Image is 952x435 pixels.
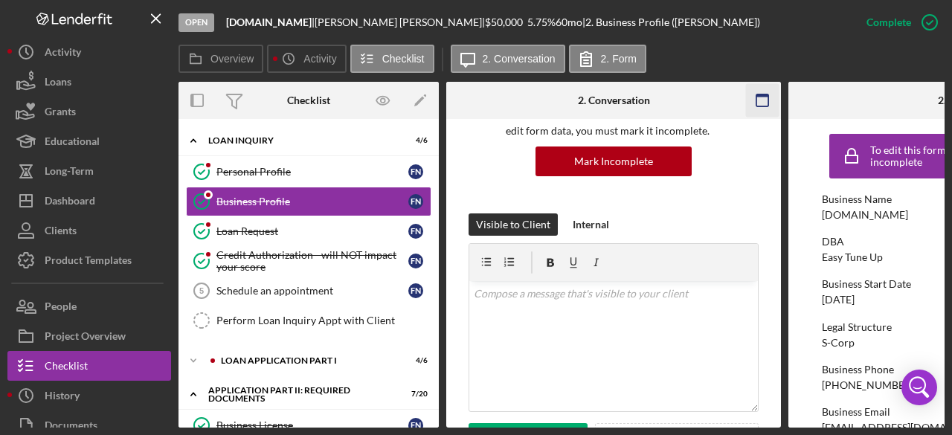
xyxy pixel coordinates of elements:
[7,67,171,97] button: Loans
[315,16,485,28] div: [PERSON_NAME] [PERSON_NAME] |
[216,249,408,273] div: Credit Authorization - will NOT impact your score
[216,285,408,297] div: Schedule an appointment
[565,213,617,236] button: Internal
[186,276,431,306] a: 5Schedule an appointmentFN
[186,306,431,335] a: Perform Loan Inquiry Appt with Client
[216,419,408,431] div: Business License
[408,224,423,239] div: F N
[469,213,558,236] button: Visible to Client
[208,136,390,145] div: Loan Inquiry
[556,16,582,28] div: 60 mo
[226,16,312,28] b: [DOMAIN_NAME]
[45,156,94,190] div: Long-Term
[401,136,428,145] div: 4 / 6
[45,97,76,130] div: Grants
[822,209,908,221] div: [DOMAIN_NAME]
[852,7,945,37] button: Complete
[7,37,171,67] button: Activity
[578,94,650,106] div: 2. Conversation
[901,370,937,405] div: Open Intercom Messenger
[7,381,171,410] button: History
[7,186,171,216] button: Dashboard
[45,67,71,100] div: Loans
[485,16,523,28] span: $50,000
[267,45,346,73] button: Activity
[573,213,609,236] div: Internal
[574,146,653,176] div: Mark Incomplete
[45,186,95,219] div: Dashboard
[7,321,171,351] button: Project Overview
[303,53,336,65] label: Activity
[210,53,254,65] label: Overview
[45,216,77,249] div: Clients
[45,37,81,71] div: Activity
[186,246,431,276] a: Credit Authorization - will NOT impact your scoreFN
[221,356,390,365] div: Loan Application Part I
[822,251,883,263] div: Easy Tune Up
[7,156,171,186] button: Long-Term
[408,418,423,433] div: F N
[216,196,408,207] div: Business Profile
[408,283,423,298] div: F N
[527,16,556,28] div: 5.75 %
[216,225,408,237] div: Loan Request
[7,97,171,126] button: Grants
[401,356,428,365] div: 4 / 6
[535,146,692,176] button: Mark Incomplete
[601,53,637,65] label: 2. Form
[45,321,126,355] div: Project Overview
[569,45,646,73] button: 2. Form
[7,291,171,321] button: People
[7,351,171,381] button: Checklist
[350,45,434,73] button: Checklist
[7,245,171,275] button: Product Templates
[208,386,390,403] div: Application Part II: Required Documents
[408,194,423,209] div: F N
[476,213,550,236] div: Visible to Client
[822,337,855,349] div: S-Corp
[866,7,911,37] div: Complete
[408,164,423,179] div: F N
[451,45,565,73] button: 2. Conversation
[45,245,132,279] div: Product Templates
[7,216,171,245] button: Clients
[483,53,556,65] label: 2. Conversation
[45,291,77,325] div: People
[199,286,204,295] tspan: 5
[7,126,171,156] button: Educational
[45,126,100,160] div: Educational
[822,379,914,391] div: [PHONE_NUMBER]
[178,13,214,32] div: Open
[401,390,428,399] div: 7 / 20
[408,254,423,268] div: F N
[226,16,315,28] div: |
[822,294,855,306] div: [DATE]
[45,351,88,384] div: Checklist
[186,187,431,216] a: Business ProfileFN
[216,166,408,178] div: Personal Profile
[216,315,431,326] div: Perform Loan Inquiry Appt with Client
[582,16,760,28] div: | 2. Business Profile ([PERSON_NAME])
[186,157,431,187] a: Personal ProfileFN
[186,216,431,246] a: Loan RequestFN
[287,94,330,106] div: Checklist
[45,381,80,414] div: History
[178,45,263,73] button: Overview
[382,53,425,65] label: Checklist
